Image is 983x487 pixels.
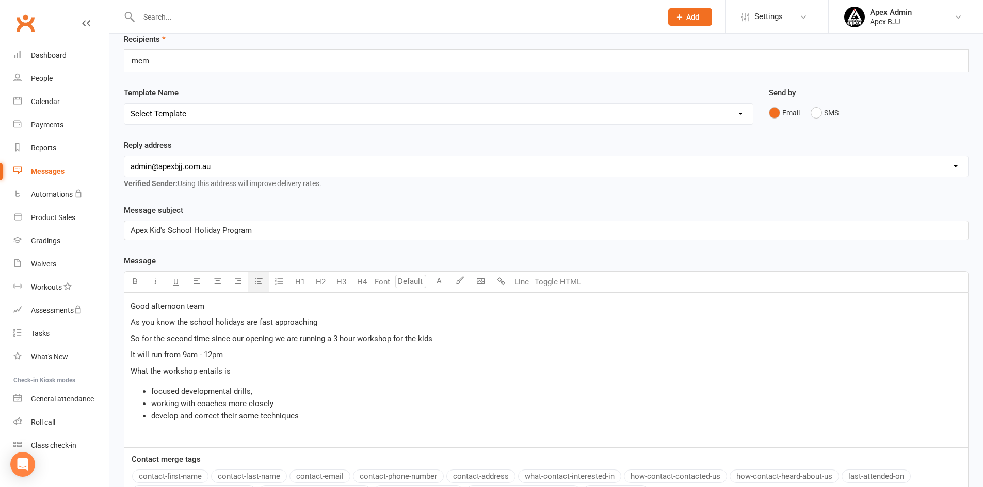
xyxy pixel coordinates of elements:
div: Workouts [31,283,62,291]
button: H1 [289,272,310,292]
button: Email [769,103,800,123]
div: Assessments [31,306,82,314]
span: working with coaches more closely [151,399,273,408]
button: contact-phone-number [353,469,444,483]
div: Tasks [31,329,50,338]
input: Search... [136,10,655,24]
div: Class check-in [31,441,76,449]
a: Calendar [13,90,109,113]
span: U [173,277,179,287]
span: So for the second time since our opening we are running a 3 hour workshop for the kids [131,334,432,343]
div: Automations [31,190,73,198]
a: Waivers [13,253,109,276]
button: contact-email [289,469,350,483]
button: what-contact-interested-in [518,469,621,483]
span: develop and correct their some techniques [151,411,299,421]
button: H4 [351,272,372,292]
div: Waivers [31,260,56,268]
button: Line [511,272,532,292]
span: Using this address will improve delivery rates. [124,179,321,188]
div: Payments [31,121,63,129]
a: Gradings [13,229,109,253]
strong: Verified Sender: [124,179,178,188]
button: contact-address [446,469,515,483]
button: Add [668,8,712,26]
span: As you know the school holidays are fast approaching [131,317,317,327]
a: General attendance kiosk mode [13,388,109,411]
span: Good afternoon team [131,301,204,311]
div: Dashboard [31,51,67,59]
label: Message subject [124,204,183,216]
button: U [166,272,186,292]
div: What's New [31,352,68,361]
span: Add [686,13,699,21]
div: Calendar [31,97,60,106]
div: Apex Admin [870,8,912,17]
a: Roll call [13,411,109,434]
label: Recipients [124,33,166,45]
label: Send by [769,87,796,99]
a: Reports [13,137,109,160]
a: Class kiosk mode [13,434,109,457]
input: Search Prospects, Members and Reports [131,54,166,68]
button: Toggle HTML [532,272,584,292]
a: Automations [13,183,109,206]
button: how-contact-contacted-us [624,469,727,483]
button: SMS [811,103,839,123]
label: Message [124,255,156,267]
a: Workouts [13,276,109,299]
div: Product Sales [31,213,75,222]
span: What the workshop entails is [131,366,231,376]
button: last-attended-on [842,469,911,483]
div: General attendance [31,395,94,403]
span: focused developmental drills, [151,387,252,396]
img: thumb_image1745496852.png [844,7,865,27]
a: Assessments [13,299,109,322]
label: Template Name [124,87,179,99]
button: contact-first-name [132,469,208,483]
div: People [31,74,53,82]
button: H3 [331,272,351,292]
input: Default [395,275,426,288]
div: Apex BJJ [870,17,912,26]
a: Payments [13,113,109,137]
label: Reply address [124,139,172,152]
a: People [13,67,109,90]
button: how-contact-heard-about-us [730,469,839,483]
div: Open Intercom Messenger [10,452,35,477]
a: Messages [13,160,109,183]
button: A [429,272,449,292]
div: Gradings [31,237,60,245]
a: Product Sales [13,206,109,229]
button: contact-last-name [211,469,287,483]
div: Messages [31,167,65,175]
label: Contact merge tags [132,453,201,465]
button: Font [372,272,393,292]
a: Clubworx [12,10,38,36]
a: Dashboard [13,44,109,67]
div: Reports [31,144,56,152]
a: What's New [13,345,109,368]
span: It will run from 9am - 12pm [131,350,223,359]
span: Settings [754,5,783,28]
span: Apex Kid's School Holiday Program [131,226,252,235]
div: Roll call [31,418,55,426]
button: H2 [310,272,331,292]
a: Tasks [13,322,109,345]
